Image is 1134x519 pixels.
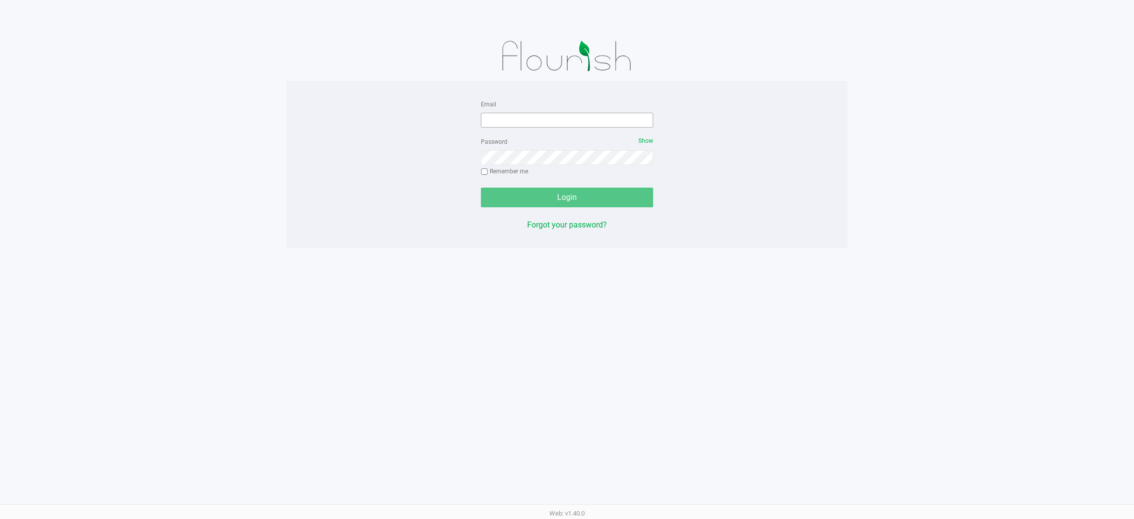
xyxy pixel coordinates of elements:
label: Email [481,100,496,109]
input: Remember me [481,168,488,175]
label: Remember me [481,167,528,176]
button: Forgot your password? [527,219,607,231]
span: Show [638,137,653,144]
span: Web: v1.40.0 [549,510,585,517]
label: Password [481,137,507,146]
